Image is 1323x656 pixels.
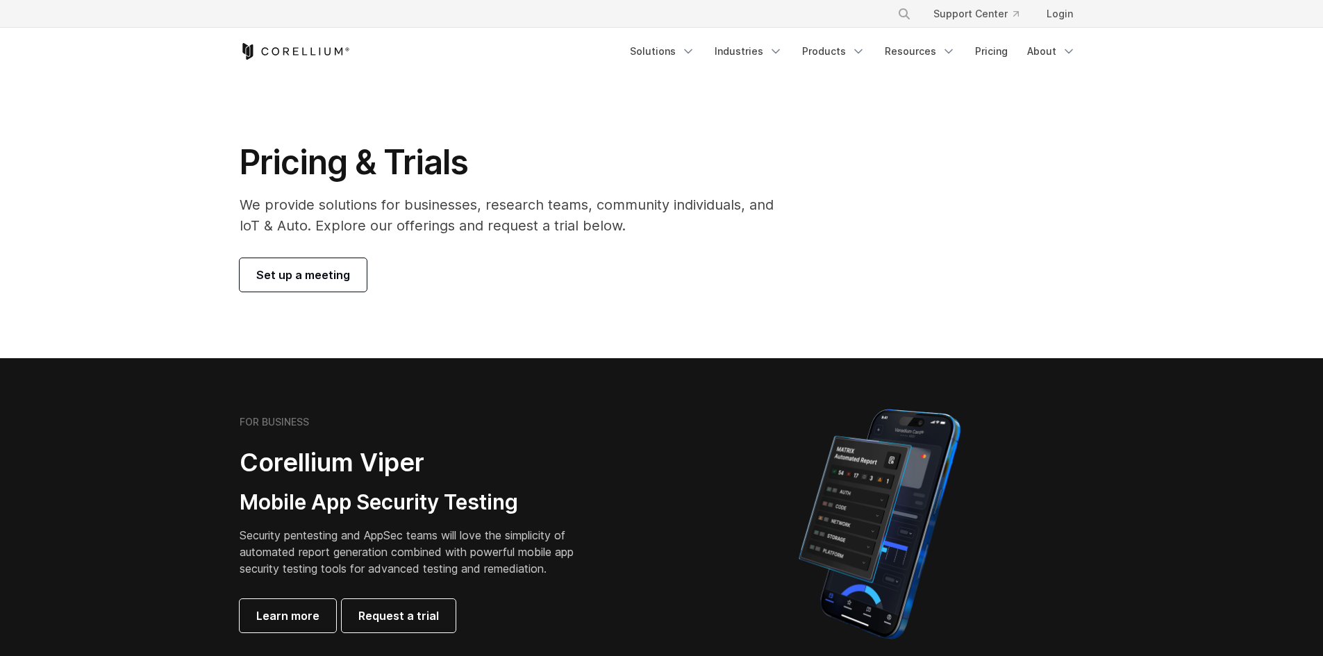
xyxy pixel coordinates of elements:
a: Resources [876,39,964,64]
h6: FOR BUSINESS [240,416,309,428]
a: Support Center [922,1,1030,26]
a: Solutions [622,39,704,64]
a: About [1019,39,1084,64]
a: Learn more [240,599,336,632]
a: Corellium Home [240,43,350,60]
span: Learn more [256,607,319,624]
div: Navigation Menu [881,1,1084,26]
a: Request a trial [342,599,456,632]
span: Set up a meeting [256,267,350,283]
a: Products [794,39,874,64]
h1: Pricing & Trials [240,142,793,183]
h3: Mobile App Security Testing [240,489,595,516]
div: Navigation Menu [622,39,1084,64]
a: Industries [706,39,791,64]
a: Login [1035,1,1084,26]
img: Corellium MATRIX automated report on iPhone showing app vulnerability test results across securit... [775,403,984,646]
a: Set up a meeting [240,258,367,292]
button: Search [892,1,917,26]
h2: Corellium Viper [240,447,595,478]
span: Request a trial [358,607,439,624]
p: Security pentesting and AppSec teams will love the simplicity of automated report generation comb... [240,527,595,577]
p: We provide solutions for businesses, research teams, community individuals, and IoT & Auto. Explo... [240,194,793,236]
a: Pricing [967,39,1016,64]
